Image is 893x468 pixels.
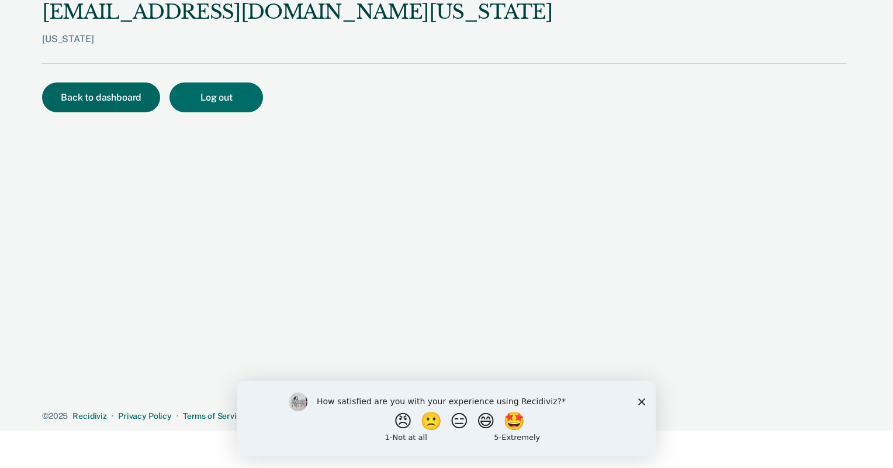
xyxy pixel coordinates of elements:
div: [US_STATE] [42,33,552,63]
iframe: Survey by Kim from Recidiviz [237,381,656,456]
button: Log out [169,82,263,112]
button: Back to dashboard [42,82,160,112]
a: Privacy Policy [118,411,172,421]
div: · · [42,411,846,421]
a: Recidiviz [72,411,107,421]
a: Terms of Service [183,411,246,421]
span: © 2025 [42,411,68,421]
a: Back to dashboard [42,93,169,102]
